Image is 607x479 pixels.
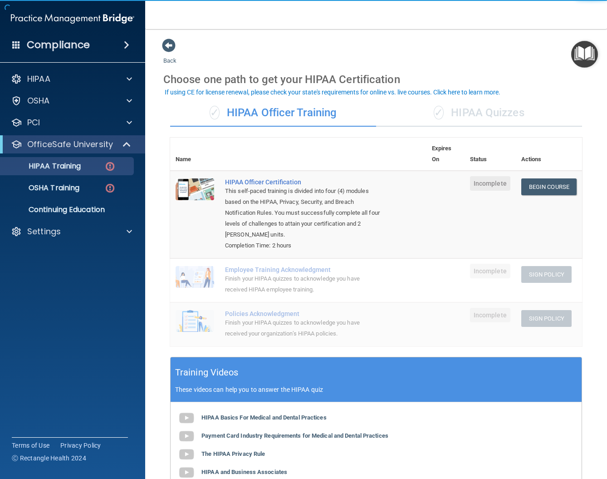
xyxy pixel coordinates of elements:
[225,266,381,273] div: Employee Training Acknowledgment
[27,74,50,84] p: HIPAA
[470,264,510,278] span: Incomplete
[6,205,130,214] p: Continuing Education
[163,46,176,64] a: Back
[163,66,589,93] div: Choose one path to get your HIPAA Certification
[11,74,132,84] a: HIPAA
[201,450,265,457] b: The HIPAA Privacy Rule
[27,226,61,237] p: Settings
[516,138,582,171] th: Actions
[163,88,502,97] button: If using CE for license renewal, please check your state's requirements for online vs. live cours...
[225,186,381,240] div: This self-paced training is divided into four (4) modules based on the HIPAA, Privacy, Security, ...
[11,139,132,150] a: OfficeSafe University
[521,310,572,327] button: Sign Policy
[521,266,572,283] button: Sign Policy
[12,441,49,450] a: Terms of Use
[27,139,113,150] p: OfficeSafe University
[571,41,598,68] button: Open Resource Center
[170,138,220,171] th: Name
[201,469,287,475] b: HIPAA and Business Associates
[470,308,510,322] span: Incomplete
[225,273,381,295] div: Finish your HIPAA quizzes to acknowledge you have received HIPAA employee training.
[376,99,582,127] div: HIPAA Quizzes
[177,445,196,464] img: gray_youtube_icon.38fcd6cc.png
[104,183,116,194] img: danger-circle.6113f641.png
[6,162,81,171] p: HIPAA Training
[165,89,500,95] div: If using CE for license renewal, please check your state's requirements for online vs. live cours...
[175,365,239,380] h5: Training Videos
[177,427,196,445] img: gray_youtube_icon.38fcd6cc.png
[60,441,101,450] a: Privacy Policy
[170,99,376,127] div: HIPAA Officer Training
[521,178,577,195] a: Begin Course
[201,414,327,421] b: HIPAA Basics For Medical and Dental Practices
[450,415,596,451] iframe: Drift Widget Chat Controller
[6,183,79,193] p: OSHA Training
[434,106,444,119] span: ✓
[27,39,90,51] h4: Compliance
[177,409,196,427] img: gray_youtube_icon.38fcd6cc.png
[210,106,220,119] span: ✓
[11,117,132,128] a: PCI
[225,240,381,251] div: Completion Time: 2 hours
[470,176,510,191] span: Incomplete
[225,178,381,186] a: HIPAA Officer Certification
[27,117,40,128] p: PCI
[465,138,516,171] th: Status
[225,310,381,317] div: Policies Acknowledgment
[225,317,381,339] div: Finish your HIPAA quizzes to acknowledge you have received your organization’s HIPAA policies.
[11,95,132,106] a: OSHA
[175,386,577,393] p: These videos can help you to answer the HIPAA quiz
[104,161,116,172] img: danger-circle.6113f641.png
[12,454,86,463] span: Ⓒ Rectangle Health 2024
[11,226,132,237] a: Settings
[201,432,388,439] b: Payment Card Industry Requirements for Medical and Dental Practices
[27,95,50,106] p: OSHA
[426,138,465,171] th: Expires On
[11,10,134,28] img: PMB logo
